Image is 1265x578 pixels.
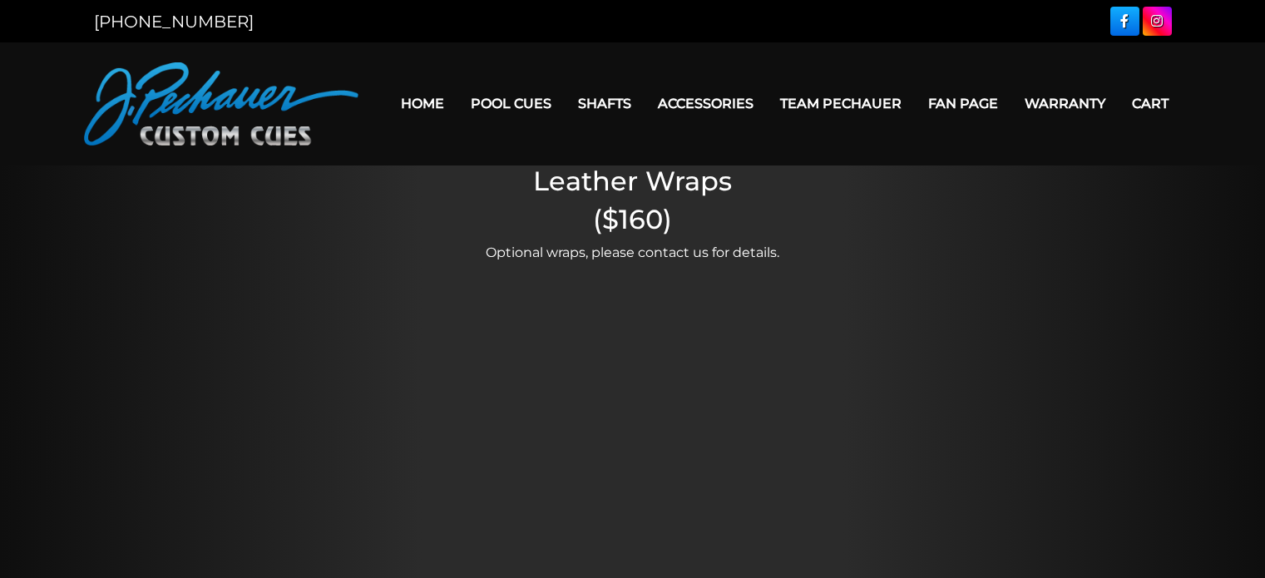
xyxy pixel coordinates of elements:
a: Warranty [1011,82,1119,125]
a: Team Pechauer [767,82,915,125]
a: Home [388,82,457,125]
a: Pool Cues [457,82,565,125]
a: Fan Page [915,82,1011,125]
img: Pechauer Custom Cues [84,62,358,146]
a: Cart [1119,82,1182,125]
a: Accessories [645,82,767,125]
a: Shafts [565,82,645,125]
a: [PHONE_NUMBER] [94,12,254,32]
